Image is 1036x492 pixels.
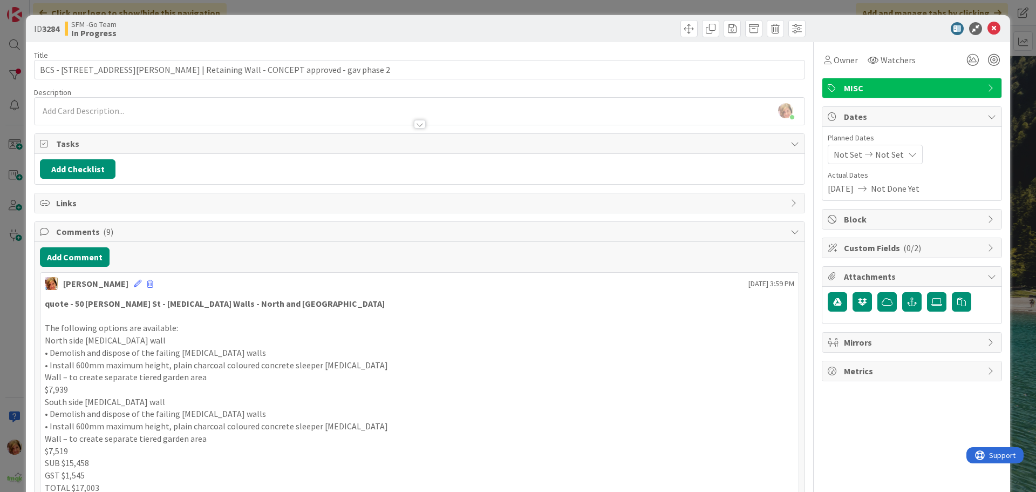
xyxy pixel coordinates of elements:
label: Title [34,50,48,60]
span: Actual Dates [828,170,996,181]
span: Planned Dates [828,132,996,144]
img: KiSwxcFcLogleto2b8SsqFMDUcOqpmCz.jpg [778,103,793,118]
p: Wall – to create separate tiered garden area [45,371,794,383]
span: Mirrors [844,336,982,349]
button: Add Comment [40,247,110,267]
span: ( 9 ) [103,226,113,237]
p: • Install 600mm maximum height, plain charcoal coloured concrete sleeper [MEDICAL_DATA] [45,420,794,433]
p: $7,939 [45,383,794,396]
p: South side [MEDICAL_DATA] wall [45,396,794,408]
span: Description [34,87,71,97]
span: Block [844,213,982,226]
strong: quote - 50 [PERSON_NAME] St - [MEDICAL_DATA] Walls - North and [GEOGRAPHIC_DATA] [45,298,385,309]
span: Watchers [881,53,916,66]
p: • Demolish and dispose of the failing [MEDICAL_DATA] walls [45,347,794,359]
p: North side [MEDICAL_DATA] wall [45,334,794,347]
p: The following options are available: [45,322,794,334]
span: Metrics [844,365,982,378]
span: [DATE] 3:59 PM [748,278,794,289]
span: MISC [844,82,982,95]
span: SFM -Go Team [71,20,117,29]
p: • Install 600mm maximum height, plain charcoal coloured concrete sleeper [MEDICAL_DATA] [45,359,794,372]
span: Links [56,197,785,210]
p: Wall – to create separate tiered garden area [45,433,794,445]
img: KD [45,277,58,290]
span: ( 0/2 ) [903,242,921,253]
span: Attachments [844,270,982,283]
span: Dates [844,110,982,123]
span: Tasks [56,137,785,150]
span: ID [34,22,59,35]
span: Not Set [834,148,862,161]
p: GST $1,545 [45,469,794,482]
span: Comments [56,225,785,238]
p: • Demolish and dispose of the failing [MEDICAL_DATA] walls [45,408,794,420]
span: [DATE] [828,182,854,195]
button: Add Checklist [40,159,115,179]
input: type card name here... [34,60,805,79]
div: [PERSON_NAME] [63,277,128,290]
span: Support [23,2,49,15]
span: Not Done Yet [871,182,919,195]
p: $7,519 [45,445,794,457]
b: 3284 [42,23,59,34]
p: SUB $15,458 [45,457,794,469]
span: Owner [834,53,858,66]
span: Not Set [875,148,904,161]
b: In Progress [71,29,117,37]
span: Custom Fields [844,241,982,254]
